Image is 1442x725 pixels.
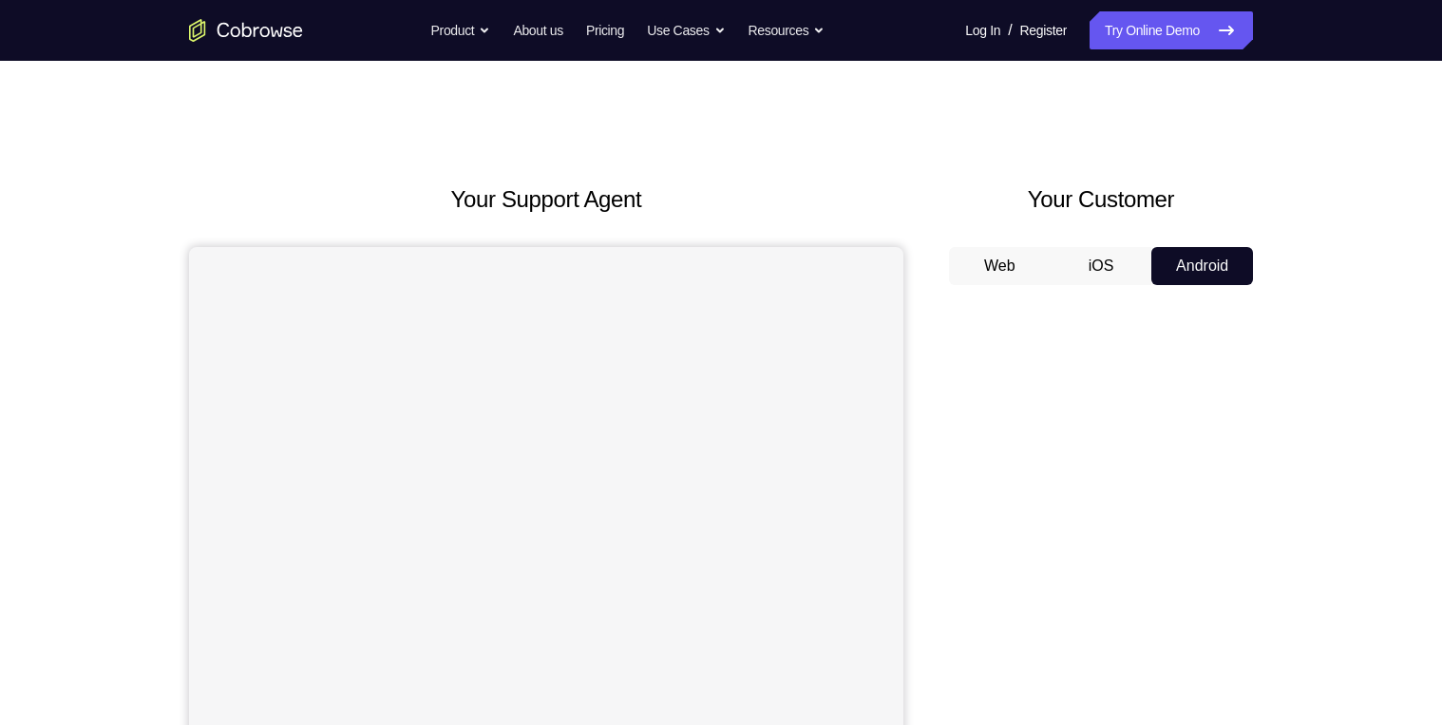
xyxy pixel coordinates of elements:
[949,247,1051,285] button: Web
[1008,19,1012,42] span: /
[749,11,825,49] button: Resources
[586,11,624,49] a: Pricing
[965,11,1000,49] a: Log In
[189,182,903,217] h2: Your Support Agent
[1020,11,1067,49] a: Register
[1151,247,1253,285] button: Android
[647,11,725,49] button: Use Cases
[513,11,562,49] a: About us
[189,19,303,42] a: Go to the home page
[431,11,491,49] button: Product
[949,182,1253,217] h2: Your Customer
[1090,11,1253,49] a: Try Online Demo
[1051,247,1152,285] button: iOS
